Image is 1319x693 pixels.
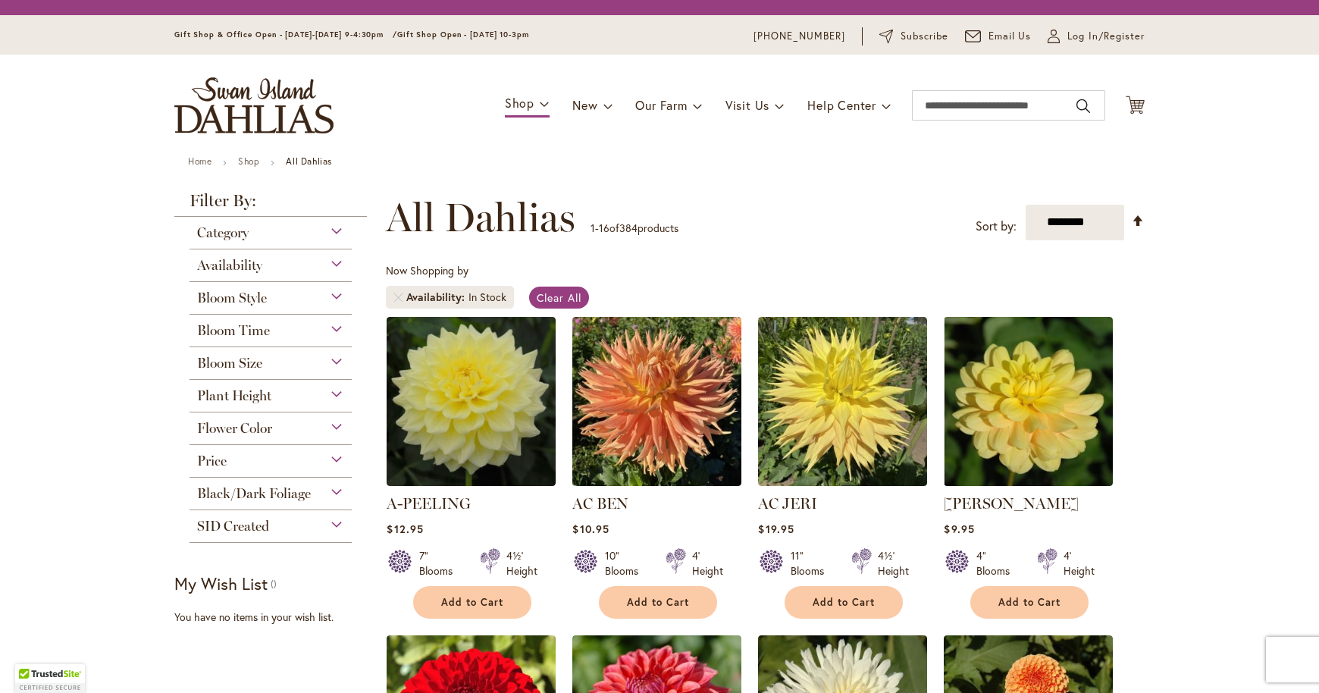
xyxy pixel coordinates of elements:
span: Category [197,224,249,241]
span: Bloom Style [197,290,267,306]
span: $9.95 [944,522,974,536]
a: [PHONE_NUMBER] [753,29,845,44]
span: $10.95 [572,522,609,536]
strong: All Dahlias [286,155,332,167]
span: Availability [197,257,262,274]
a: Email Us [965,29,1032,44]
span: Now Shopping by [386,263,468,278]
span: SID Created [197,518,269,535]
a: AC BEN [572,475,741,489]
img: AC BEN [572,317,741,486]
span: Add to Cart [998,596,1061,609]
a: Shop [238,155,259,167]
span: Clear All [537,290,581,305]
div: 10" Blooms [605,548,647,579]
span: $19.95 [758,522,794,536]
button: Add to Cart [785,586,903,619]
button: Add to Cart [599,586,717,619]
a: Clear All [529,287,589,309]
div: 7" Blooms [419,548,462,579]
img: A-Peeling [387,317,556,486]
span: 384 [619,221,638,235]
div: You have no items in your wish list. [174,610,377,625]
span: Flower Color [197,420,272,437]
a: Subscribe [879,29,948,44]
span: Visit Us [725,97,769,113]
img: AHOY MATEY [944,317,1113,486]
span: Plant Height [197,387,271,404]
button: Add to Cart [970,586,1089,619]
div: TrustedSite Certified [15,664,85,693]
img: AC Jeri [758,317,927,486]
a: Home [188,155,211,167]
span: Add to Cart [441,596,503,609]
label: Sort by: [976,212,1017,240]
span: Log In/Register [1067,29,1145,44]
p: - of products [591,216,678,240]
span: Help Center [807,97,876,113]
strong: Filter By: [174,193,367,217]
a: [PERSON_NAME] [944,494,1079,513]
span: Add to Cart [813,596,875,609]
div: In Stock [468,290,506,305]
a: AC JERI [758,494,817,513]
a: A-Peeling [387,475,556,489]
strong: My Wish List [174,572,268,594]
button: Search [1076,94,1090,118]
span: Bloom Size [197,355,262,372]
div: 4½' Height [878,548,909,579]
span: Gift Shop Open - [DATE] 10-3pm [397,30,529,39]
span: Bloom Time [197,322,270,339]
span: Availability [406,290,468,305]
a: AC BEN [572,494,628,513]
div: 4½' Height [506,548,537,579]
a: AC Jeri [758,475,927,489]
a: Remove Availability In Stock [393,293,403,302]
span: New [572,97,597,113]
button: Add to Cart [413,586,531,619]
span: 16 [599,221,609,235]
span: Email Us [988,29,1032,44]
span: Shop [505,95,534,111]
a: A-PEELING [387,494,471,513]
span: Our Farm [635,97,687,113]
a: store logo [174,77,334,133]
span: All Dahlias [386,195,575,240]
a: Log In/Register [1048,29,1145,44]
div: 4" Blooms [976,548,1019,579]
span: Add to Cart [627,596,689,609]
span: Gift Shop & Office Open - [DATE]-[DATE] 9-4:30pm / [174,30,397,39]
span: Black/Dark Foliage [197,485,311,502]
div: 4' Height [1064,548,1095,579]
div: 11" Blooms [791,548,833,579]
a: AHOY MATEY [944,475,1113,489]
span: 1 [591,221,595,235]
span: $12.95 [387,522,423,536]
div: 4' Height [692,548,723,579]
span: Subscribe [901,29,948,44]
span: Price [197,453,227,469]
